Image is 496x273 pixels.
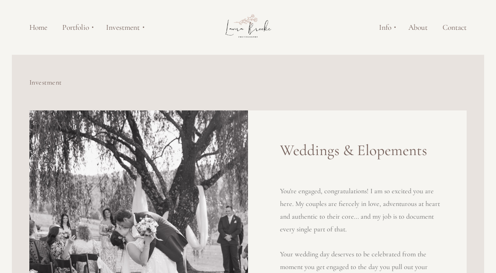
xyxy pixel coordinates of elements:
[55,22,99,33] a: Portfolio
[22,22,55,33] a: Home
[280,140,443,161] h2: Weddings & Elopements
[435,22,474,33] a: Contact
[29,78,206,87] h6: Investment
[372,22,401,33] a: Info
[106,24,140,32] span: Investment
[213,8,282,47] img: Laura Brooke Photography
[401,22,435,33] a: About
[99,22,149,33] a: Investment
[62,24,89,32] span: Portfolio
[379,24,391,32] span: Info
